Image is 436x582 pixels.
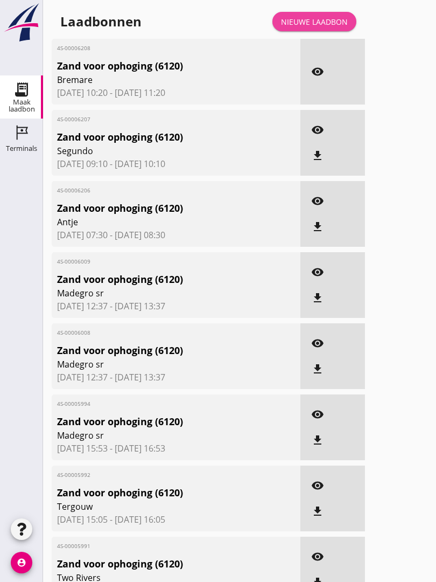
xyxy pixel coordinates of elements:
span: 4S-00006208 [57,44,255,52]
i: visibility [311,65,324,78]
span: Zand voor ophoging (6120) [57,201,255,216]
span: Zand voor ophoging (6120) [57,272,255,287]
i: account_circle [11,552,32,573]
span: [DATE] 15:53 - [DATE] 16:53 [57,442,295,455]
span: [DATE] 12:37 - [DATE] 13:37 [57,300,295,313]
span: 4S-00005992 [57,471,255,479]
span: 4S-00006008 [57,329,255,337]
i: visibility [311,550,324,563]
a: Nieuwe laadbon [272,12,356,31]
span: Madegro sr [57,287,255,300]
i: visibility [311,408,324,421]
i: visibility [311,195,324,207]
span: 4S-00006009 [57,258,255,266]
span: [DATE] 12:37 - [DATE] 13:37 [57,371,295,384]
span: Antje [57,216,255,228]
span: Segundo [57,144,255,157]
span: Bremare [57,73,255,86]
img: logo-small.a267ee39.svg [2,3,41,43]
span: [DATE] 09:10 - [DATE] 10:10 [57,157,295,170]
i: visibility [311,337,324,350]
i: file_download [311,434,324,447]
span: Zand voor ophoging (6120) [57,343,255,358]
span: Zand voor ophoging (6120) [57,130,255,144]
i: visibility [311,123,324,136]
span: Zand voor ophoging (6120) [57,557,255,571]
span: 4S-00005991 [57,542,255,550]
i: file_download [311,363,324,376]
div: Laadbonnen [60,13,142,30]
span: Zand voor ophoging (6120) [57,414,255,429]
span: [DATE] 10:20 - [DATE] 11:20 [57,86,295,99]
i: file_download [311,220,324,233]
span: 4S-00005994 [57,400,255,408]
i: file_download [311,149,324,162]
span: [DATE] 15:05 - [DATE] 16:05 [57,513,295,526]
span: Zand voor ophoging (6120) [57,59,255,73]
div: Terminals [6,145,37,152]
span: Zand voor ophoging (6120) [57,486,255,500]
i: visibility [311,266,324,279]
span: Tergouw [57,500,255,513]
div: Nieuwe laadbon [281,16,348,27]
span: Madegro sr [57,358,255,371]
span: 4S-00006207 [57,115,255,123]
span: 4S-00006206 [57,186,255,195]
span: [DATE] 07:30 - [DATE] 08:30 [57,228,295,241]
i: file_download [311,292,324,304]
i: visibility [311,479,324,492]
i: file_download [311,505,324,518]
span: Madegro sr [57,429,255,442]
